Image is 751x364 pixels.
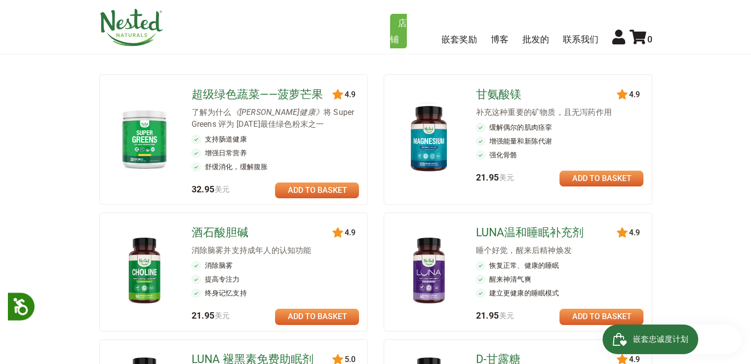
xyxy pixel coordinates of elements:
[191,226,248,239] font: 酒石酸胆碱
[475,108,611,117] font: 补充这种重要的矿物质，且无泻药作用
[231,108,323,117] font: 《[PERSON_NAME]健康》
[475,172,499,182] font: 21.95
[647,34,652,44] font: 0
[400,101,458,177] img: 甘氨酸镁
[204,135,246,143] font: 支持肠道健康
[491,34,509,44] a: 博客
[191,108,231,117] font: 了解为什么
[191,88,322,101] font: 超级绿色蔬菜——菠萝芒果
[99,9,163,46] img: 嵌套自然数
[204,163,268,171] font: 舒缓消化，缓解腹胀
[390,18,407,44] font: 店铺
[475,225,618,241] a: LUNA温和睡眠补充剂
[191,225,334,241] a: 酒石酸胆碱
[204,149,246,157] font: 增强日常营养
[390,14,407,48] a: 店铺
[116,106,173,172] img: 超级绿色蔬菜——菠萝芒果
[214,185,230,194] font: 美元
[214,311,230,320] font: 美元
[116,233,173,309] img: 酒石酸胆碱
[475,310,499,321] font: 21.95
[441,34,477,44] a: 嵌套奖励
[489,151,517,159] font: 强化骨骼
[630,34,652,44] a: 0
[522,34,549,44] a: 批发的
[489,289,559,297] font: 建立更健康的睡眠模式
[602,325,741,354] iframe: 打开忠诚度计划弹出窗口的按钮
[204,261,233,269] font: 消除脑雾
[489,137,552,145] font: 增强能量和新陈代谢
[489,123,552,131] font: 缓解偶尔的肌肉痉挛
[563,34,598,44] a: 联系我们
[475,88,521,101] font: 甘氨酸镁
[191,87,334,103] a: 超级绿色蔬菜——菠萝芒果
[475,226,583,239] font: LUNA温和睡眠补充剂
[489,261,559,269] font: 恢复正常、健康的睡眠
[475,246,571,255] font: 睡个好觉，醒来后精神焕发
[191,184,214,194] font: 32.95
[489,275,531,283] font: 醒来神清气爽
[475,87,618,103] a: 甘氨酸镁
[191,246,311,255] font: 消除脑雾并支持成年人的认知功能
[204,275,239,283] font: 提高专注力
[191,310,214,321] font: 21.95
[204,289,246,297] font: 终身记忆支持
[499,311,514,320] font: 美元
[499,173,514,182] font: 美元
[400,233,458,309] img: LUNA温和睡眠补充剂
